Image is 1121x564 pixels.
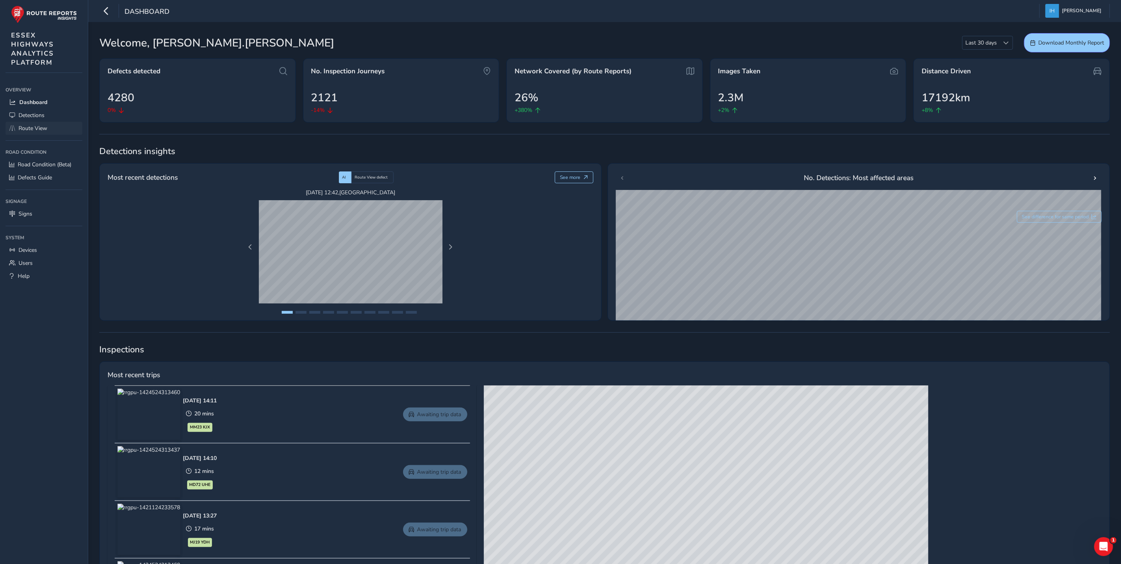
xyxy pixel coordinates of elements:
span: ESSEX HIGHWAYS ANALYTICS PLATFORM [11,31,54,67]
div: Route View defect [351,171,394,183]
span: MD72 UHE [190,482,211,488]
img: rrgpu-1424524313437 [117,446,180,497]
span: MJ19 YDH [190,539,210,545]
span: 26% [515,89,538,106]
a: Users [6,257,82,270]
button: Page 10 [406,311,417,314]
button: Page 9 [392,311,403,314]
img: rrgpu-1424524313460 [117,389,180,440]
div: [DATE] 14:11 [183,397,217,404]
a: Detections [6,109,82,122]
span: No. Detections: Most affected areas [804,173,914,183]
div: [DATE] 14:10 [183,454,217,462]
span: [DATE] 12:42 , [GEOGRAPHIC_DATA] [259,189,442,196]
span: Most recent trips [108,370,160,380]
a: Help [6,270,82,283]
a: Route View [6,122,82,135]
button: See more [555,171,594,183]
button: Page 3 [309,311,320,314]
span: Most recent detections [108,172,178,182]
span: [PERSON_NAME] [1062,4,1101,18]
div: Road Condition [6,146,82,158]
span: Download Monthly Report [1038,39,1104,47]
button: See difference for same period [1017,211,1102,223]
span: Welcome, [PERSON_NAME].[PERSON_NAME] [99,35,334,51]
button: Page 5 [337,311,348,314]
span: Inspections [99,344,1110,356]
button: Page 6 [351,311,362,314]
span: 17 mins [194,525,214,532]
a: Defects Guide [6,171,82,184]
img: rrgpu-1421124233578 [117,504,180,555]
span: 12 mins [194,467,214,475]
a: Dashboard [6,96,82,109]
span: +8% [922,106,933,114]
span: AI [342,175,346,180]
button: Page 8 [378,311,389,314]
span: Help [18,272,30,280]
span: Dashboard [19,99,47,106]
a: Awaiting trip data [403,523,467,536]
span: Route View [19,125,47,132]
span: No. Inspection Journeys [311,67,385,76]
span: +380% [515,106,532,114]
iframe: Intercom live chat [1094,537,1113,556]
span: 1 [1110,537,1117,544]
span: Detections [19,112,45,119]
button: Download Monthly Report [1024,33,1110,52]
span: 4280 [108,89,134,106]
span: Last 30 days [963,36,1000,49]
button: Next Page [445,242,456,253]
button: Page 7 [364,311,376,314]
button: Page 4 [323,311,334,314]
span: Signs [19,210,32,218]
span: Devices [19,246,37,254]
span: 17192km [922,89,970,106]
img: diamond-layout [1045,4,1059,18]
span: Defects detected [108,67,160,76]
a: Awaiting trip data [403,408,467,421]
a: Devices [6,244,82,257]
div: AI [339,171,351,183]
button: Page 2 [296,311,307,314]
span: Distance Driven [922,67,971,76]
span: Images Taken [718,67,761,76]
span: 2121 [311,89,338,106]
span: Road Condition (Beta) [18,161,71,168]
a: Road Condition (Beta) [6,158,82,171]
span: Detections insights [99,145,1110,157]
span: 0% [108,106,116,114]
span: Network Covered (by Route Reports) [515,67,632,76]
img: rr logo [11,6,77,23]
a: Signs [6,207,82,220]
span: See difference for same period [1022,214,1089,220]
a: Awaiting trip data [403,465,467,479]
div: Overview [6,84,82,96]
div: [DATE] 13:27 [183,512,217,519]
span: 2.3M [718,89,744,106]
span: +2% [718,106,730,114]
button: [PERSON_NAME] [1045,4,1104,18]
div: System [6,232,82,244]
span: -14% [311,106,325,114]
span: Defects Guide [18,174,52,181]
span: Dashboard [125,7,169,18]
button: Page 1 [282,311,293,314]
span: Users [19,259,33,267]
button: Previous Page [245,242,256,253]
span: MM23 KJX [190,424,210,430]
span: See more [560,174,581,181]
span: 20 mins [194,410,214,417]
div: Signage [6,195,82,207]
span: Route View defect [355,175,388,180]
